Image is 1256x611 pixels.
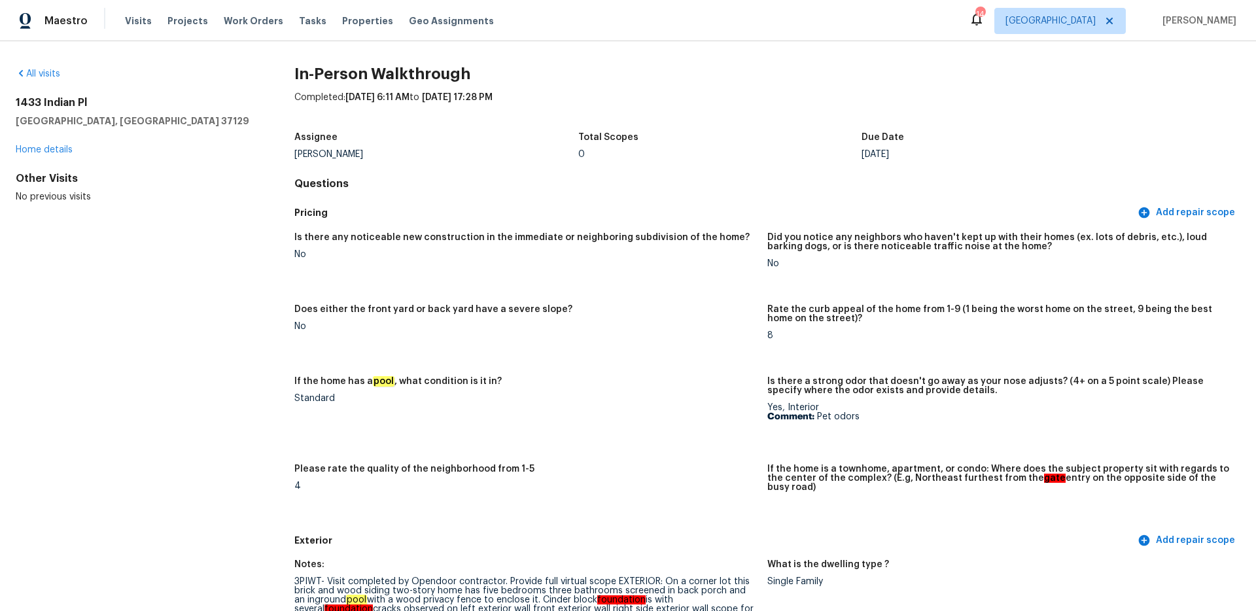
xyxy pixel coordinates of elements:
[294,464,534,474] h5: Please rate the quality of the neighborhood from 1-5
[294,534,1135,548] h5: Exterior
[345,93,410,102] span: [DATE] 6:11 AM
[16,96,253,109] h2: 1433 Indian Pl
[975,8,985,21] div: 14
[1140,205,1235,221] span: Add repair scope
[294,394,757,403] div: Standard
[346,595,367,605] em: pool
[1157,14,1236,27] span: [PERSON_NAME]
[767,412,814,421] b: Comment:
[294,322,757,331] div: No
[44,14,88,27] span: Maestro
[299,16,326,26] span: Tasks
[294,91,1240,125] div: Completed: to
[767,305,1230,323] h5: Rate the curb appeal of the home from 1-9 (1 being the worst home on the street, 9 being the best...
[1005,14,1096,27] span: [GEOGRAPHIC_DATA]
[767,331,1230,340] div: 8
[422,93,493,102] span: [DATE] 17:28 PM
[767,377,1230,395] h5: Is there a strong odor that doesn't go away as your nose adjusts? (4+ on a 5 point scale) Please ...
[125,14,152,27] span: Visits
[767,464,1230,492] h5: If the home is a townhome, apartment, or condo: Where does the subject property sit with regards ...
[342,14,393,27] span: Properties
[294,305,572,314] h5: Does either the front yard or back yard have a severe slope?
[578,133,638,142] h5: Total Scopes
[16,69,60,79] a: All visits
[409,14,494,27] span: Geo Assignments
[294,133,338,142] h5: Assignee
[16,114,253,128] h5: [GEOGRAPHIC_DATA], [GEOGRAPHIC_DATA] 37129
[1135,201,1240,225] button: Add repair scope
[294,560,324,569] h5: Notes:
[862,150,1145,159] div: [DATE]
[1044,474,1066,483] em: gate
[1140,532,1235,549] span: Add repair scope
[767,233,1230,251] h5: Did you notice any neighbors who haven't kept up with their homes (ex. lots of debris, etc.), lou...
[597,595,646,604] em: foundation
[578,150,862,159] div: 0
[767,403,1230,421] div: Yes, Interior
[767,560,889,569] h5: What is the dwelling type ?
[767,412,1230,421] p: Pet odors
[294,206,1135,220] h5: Pricing
[16,192,91,201] span: No previous visits
[294,177,1240,190] h4: Questions
[294,67,1240,80] h2: In-Person Walkthrough
[16,172,253,185] div: Other Visits
[294,250,757,259] div: No
[294,377,502,386] h5: If the home has a , what condition is it in?
[294,150,578,159] div: [PERSON_NAME]
[294,233,750,242] h5: Is there any noticeable new construction in the immediate or neighboring subdivision of the home?
[373,376,394,387] em: pool
[767,259,1230,268] div: No
[767,577,1230,586] div: Single Family
[167,14,208,27] span: Projects
[16,145,73,154] a: Home details
[862,133,904,142] h5: Due Date
[224,14,283,27] span: Work Orders
[1135,529,1240,553] button: Add repair scope
[294,481,757,491] div: 4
